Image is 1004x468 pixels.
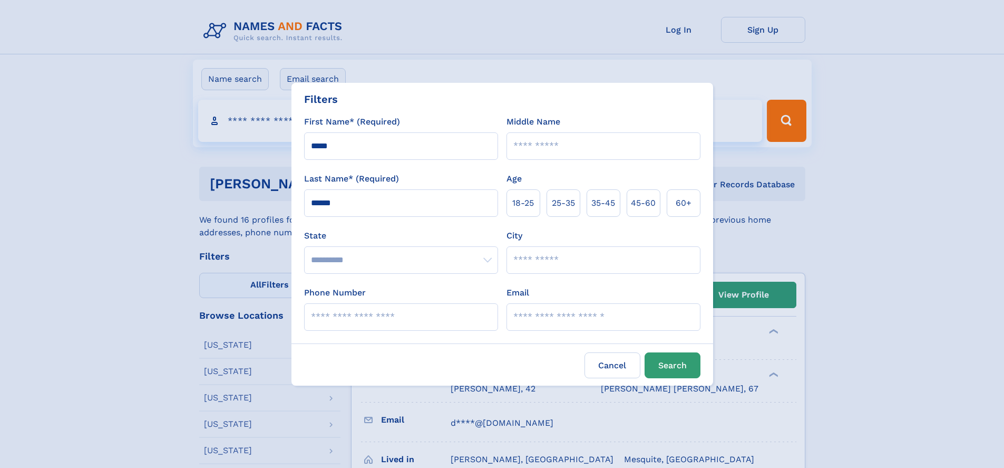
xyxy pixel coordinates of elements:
[552,197,575,209] span: 25‑35
[506,286,529,299] label: Email
[304,91,338,107] div: Filters
[584,352,640,378] label: Cancel
[591,197,615,209] span: 35‑45
[506,230,522,242] label: City
[304,286,366,299] label: Phone Number
[506,173,522,185] label: Age
[631,197,656,209] span: 45‑60
[645,352,700,378] button: Search
[512,197,534,209] span: 18‑25
[304,230,498,242] label: State
[506,116,560,128] label: Middle Name
[676,197,691,209] span: 60+
[304,116,400,128] label: First Name* (Required)
[304,173,399,185] label: Last Name* (Required)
